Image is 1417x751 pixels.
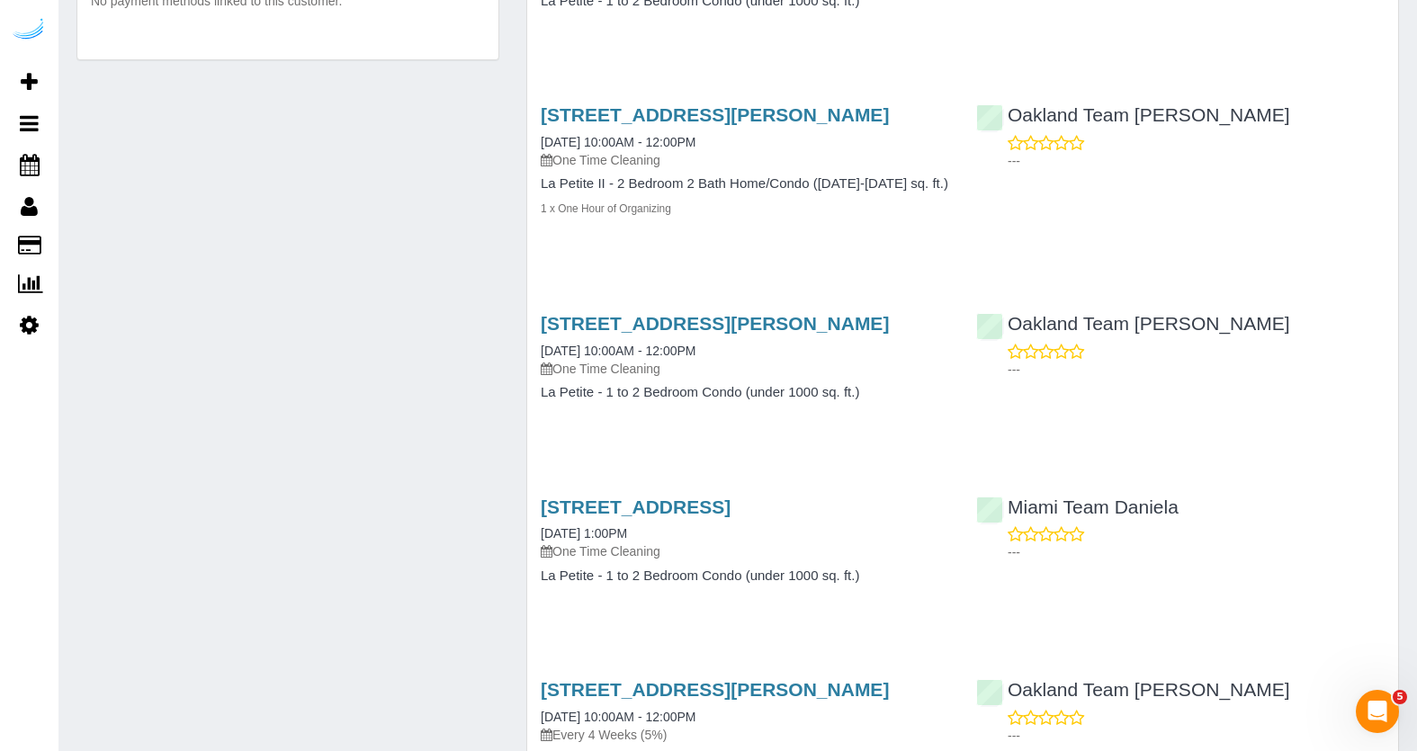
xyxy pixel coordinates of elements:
[541,385,949,400] h4: La Petite - 1 to 2 Bedroom Condo (under 1000 sq. ft.)
[541,542,949,560] p: One Time Cleaning
[976,104,1290,125] a: Oakland Team [PERSON_NAME]
[541,104,889,125] a: [STREET_ADDRESS][PERSON_NAME]
[541,135,695,149] a: [DATE] 10:00AM - 12:00PM
[1008,543,1385,561] p: ---
[976,679,1290,700] a: Oakland Team [PERSON_NAME]
[541,360,949,378] p: One Time Cleaning
[1008,727,1385,745] p: ---
[541,679,889,700] a: [STREET_ADDRESS][PERSON_NAME]
[541,568,949,584] h4: La Petite - 1 to 2 Bedroom Condo (under 1000 sq. ft.)
[541,496,731,517] a: [STREET_ADDRESS]
[976,496,1179,517] a: Miami Team Daniela
[541,710,695,724] a: [DATE] 10:00AM - 12:00PM
[1393,690,1407,704] span: 5
[1008,152,1385,170] p: ---
[541,726,949,744] p: Every 4 Weeks (5%)
[541,176,949,192] h4: La Petite II - 2 Bedroom 2 Bath Home/Condo ([DATE]-[DATE] sq. ft.)
[1008,361,1385,379] p: ---
[541,526,627,541] a: [DATE] 1:00PM
[11,18,47,43] img: Automaid Logo
[541,313,889,334] a: [STREET_ADDRESS][PERSON_NAME]
[976,313,1290,334] a: Oakland Team [PERSON_NAME]
[541,202,671,215] small: 1 x One Hour of Organizing
[541,344,695,358] a: [DATE] 10:00AM - 12:00PM
[1356,690,1399,733] iframe: Intercom live chat
[541,151,949,169] p: One Time Cleaning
